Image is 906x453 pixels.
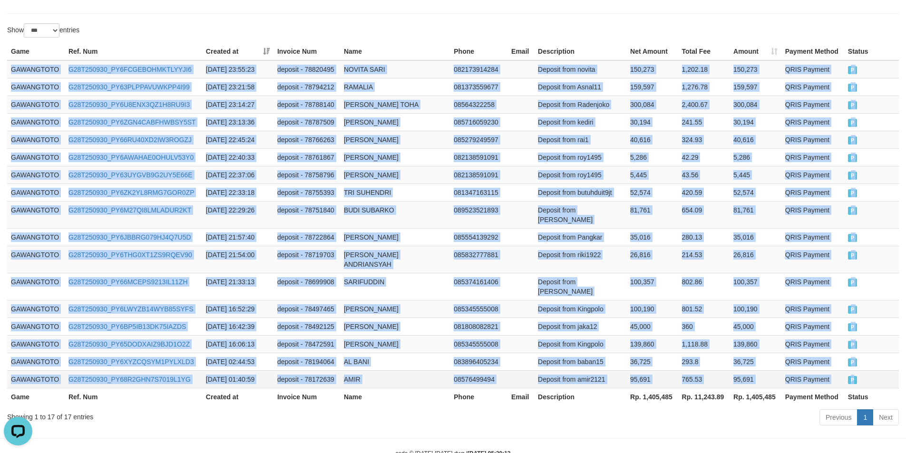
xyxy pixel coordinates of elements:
[273,201,340,228] td: deposit - 78751840
[781,246,844,273] td: QRIS Payment
[273,353,340,370] td: deposit - 78194064
[730,246,781,273] td: 26,816
[678,353,730,370] td: 293.8
[678,78,730,96] td: 1,276.78
[273,300,340,318] td: deposit - 78497465
[781,201,844,228] td: QRIS Payment
[678,148,730,166] td: 42.29
[202,201,273,228] td: [DATE] 22:29:26
[340,246,450,273] td: [PERSON_NAME] ANDRIANSYAH
[68,136,192,144] a: G28T250930_PY66RU40XD2IW3ROGZJ
[68,118,196,126] a: G28T250930_PY6ZGN4CABFHWBSY5ST
[730,96,781,113] td: 300,084
[273,388,340,405] th: Invoice Num
[534,318,626,335] td: Deposit from jaka12
[781,166,844,183] td: QRIS Payment
[450,43,507,60] th: Phone
[781,388,844,405] th: Payment Method
[626,335,678,353] td: 139,860
[450,166,507,183] td: 082138591091
[65,43,202,60] th: Ref. Num
[678,335,730,353] td: 1,118.88
[873,409,899,425] a: Next
[340,166,450,183] td: [PERSON_NAME]
[730,166,781,183] td: 5,445
[450,113,507,131] td: 085716059230
[534,353,626,370] td: Deposit from baban15
[534,183,626,201] td: Deposit from butuhduit9jt
[273,273,340,300] td: deposit - 78699908
[626,166,678,183] td: 5,445
[202,78,273,96] td: [DATE] 23:21:58
[68,171,193,179] a: G28T250930_PY63UYGVB9G2UY5E66E
[202,166,273,183] td: [DATE] 22:37:06
[273,60,340,78] td: deposit - 78820495
[848,172,857,180] span: PAID
[848,84,857,92] span: PAID
[626,273,678,300] td: 100,357
[626,78,678,96] td: 159,597
[781,43,844,60] th: Payment Method
[626,353,678,370] td: 36,725
[273,166,340,183] td: deposit - 78758796
[534,300,626,318] td: Deposit from Kingpolo
[24,23,59,38] select: Showentries
[68,206,191,214] a: G28T250930_PY6M27QI8LMLADUR2KT
[7,78,65,96] td: GAWANGTOTO
[626,228,678,246] td: 35,016
[626,370,678,388] td: 95,691
[626,246,678,273] td: 26,816
[781,318,844,335] td: QRIS Payment
[340,131,450,148] td: [PERSON_NAME]
[678,228,730,246] td: 280.13
[68,101,190,108] a: G28T250930_PY6U8ENX3QZ1H8RU9I3
[848,306,857,314] span: PAID
[781,78,844,96] td: QRIS Payment
[678,300,730,318] td: 801.52
[202,60,273,78] td: [DATE] 23:55:23
[202,228,273,246] td: [DATE] 21:57:40
[781,370,844,388] td: QRIS Payment
[68,358,194,366] a: G28T250930_PY6XYZCQSYM1PYLXLD3
[202,370,273,388] td: [DATE] 01:40:59
[730,43,781,60] th: Amount: activate to sort column ascending
[340,148,450,166] td: [PERSON_NAME]
[340,318,450,335] td: [PERSON_NAME]
[534,78,626,96] td: Deposit from Asnal11
[730,183,781,201] td: 52,574
[202,353,273,370] td: [DATE] 02:44:53
[4,4,32,32] button: Open LiveChat chat widget
[534,246,626,273] td: Deposit from riki1922
[507,43,534,60] th: Email
[273,370,340,388] td: deposit - 78172639
[68,66,192,73] a: G28T250930_PY6FCGEBOHMKTLYYJI6
[534,148,626,166] td: Deposit from roy1495
[730,388,781,405] th: Rp. 1,405,485
[450,183,507,201] td: 081347163115
[534,388,626,405] th: Description
[730,335,781,353] td: 139,860
[7,318,65,335] td: GAWANGTOTO
[678,183,730,201] td: 420.59
[7,246,65,273] td: GAWANGTOTO
[844,388,899,405] th: Status
[68,251,192,259] a: G28T250930_PY6THG0XT1ZS9RQEV90
[202,273,273,300] td: [DATE] 21:33:13
[7,131,65,148] td: GAWANGTOTO
[730,113,781,131] td: 30,194
[202,96,273,113] td: [DATE] 23:14:27
[450,353,507,370] td: 083896405234
[678,370,730,388] td: 765.53
[68,323,186,330] a: G28T250930_PY6BP5IB13DK75IAZDS
[678,318,730,335] td: 360
[450,201,507,228] td: 089523521893
[450,78,507,96] td: 081373559677
[781,228,844,246] td: QRIS Payment
[273,228,340,246] td: deposit - 78722864
[626,300,678,318] td: 100,190
[534,370,626,388] td: Deposit from amir2121
[534,113,626,131] td: Deposit from kediri
[848,101,857,109] span: PAID
[678,246,730,273] td: 214.53
[7,388,65,405] th: Game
